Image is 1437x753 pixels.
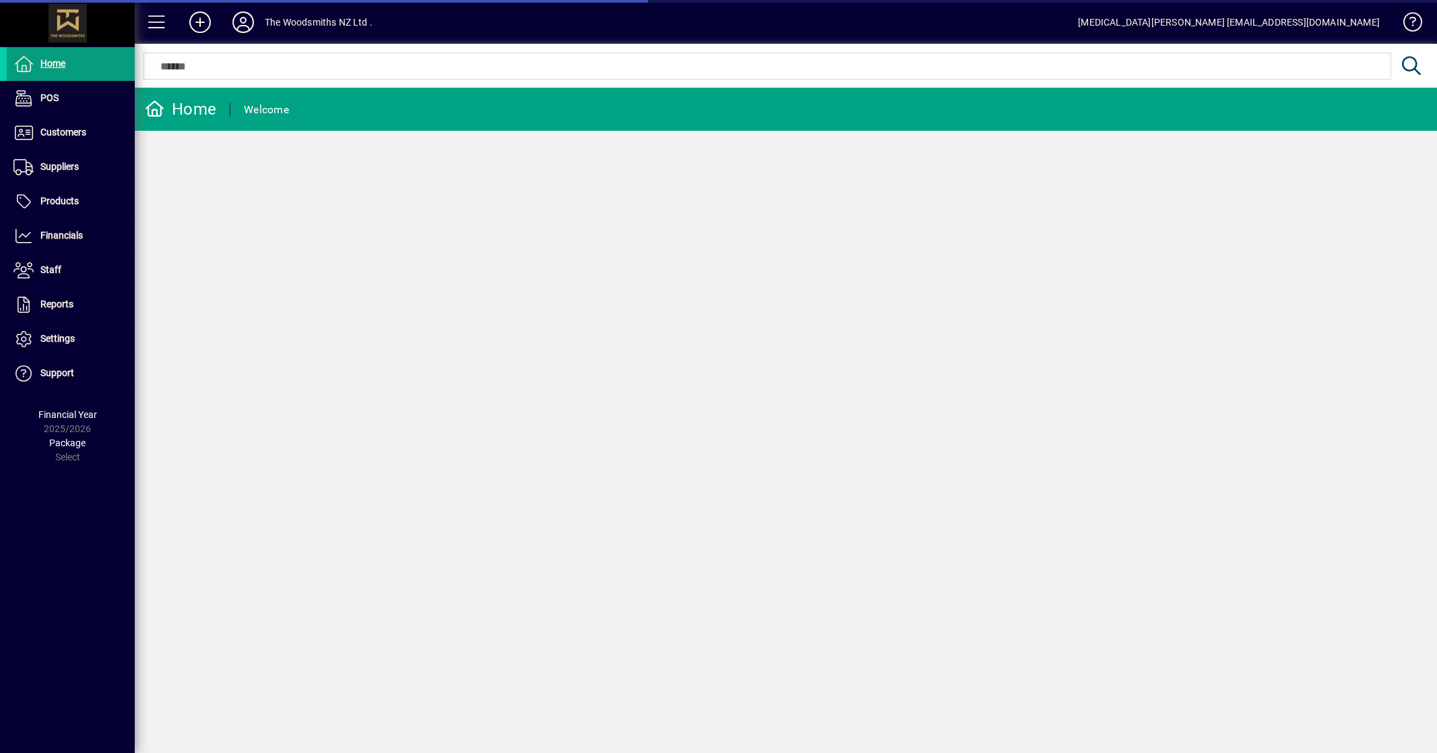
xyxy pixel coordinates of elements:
[7,288,135,322] a: Reports
[40,127,86,138] span: Customers
[40,195,79,206] span: Products
[265,11,373,33] div: The Woodsmiths NZ Ltd .
[40,264,61,275] span: Staff
[38,409,97,420] span: Financial Year
[7,82,135,115] a: POS
[40,161,79,172] span: Suppliers
[7,253,135,287] a: Staff
[40,92,59,103] span: POS
[7,116,135,150] a: Customers
[40,333,75,344] span: Settings
[40,58,65,69] span: Home
[244,99,289,121] div: Welcome
[222,10,265,34] button: Profile
[1393,3,1420,47] a: Knowledge Base
[40,367,74,378] span: Support
[7,357,135,390] a: Support
[179,10,222,34] button: Add
[7,322,135,356] a: Settings
[1078,11,1380,33] div: [MEDICAL_DATA][PERSON_NAME] [EMAIL_ADDRESS][DOMAIN_NAME]
[7,219,135,253] a: Financials
[7,150,135,184] a: Suppliers
[40,299,73,309] span: Reports
[40,230,83,241] span: Financials
[7,185,135,218] a: Products
[145,98,216,120] div: Home
[49,438,86,448] span: Package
